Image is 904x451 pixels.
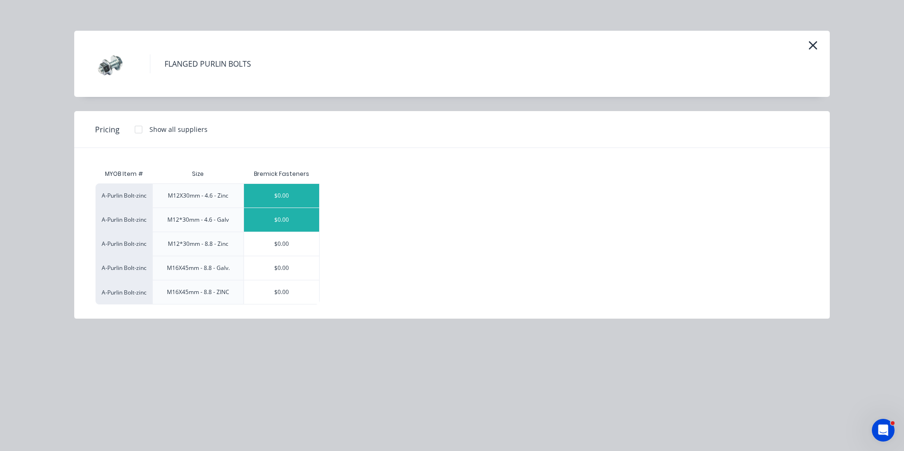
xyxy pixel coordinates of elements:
[244,184,319,208] div: $0.00
[244,208,319,232] div: $0.00
[167,288,229,296] div: M16X45mm - 8.8 - ZINC
[96,232,152,256] div: A-Purlin Bolt-zinc
[254,170,309,178] div: Bremick Fasteners
[149,124,208,134] div: Show all suppliers
[167,216,229,224] div: M12*30mm - 4.6 - Galv
[96,183,152,208] div: A-Purlin Bolt-zinc
[96,280,152,304] div: A-Purlin Bolt-zinc
[244,232,319,256] div: $0.00
[168,240,228,248] div: M12*30mm - 8.8 - Zinc
[168,191,228,200] div: M12X30mm - 4.6 - Zinc
[167,264,230,272] div: M16X45mm - 8.8 - Galv.
[96,208,152,232] div: A-Purlin Bolt-zinc
[244,256,319,280] div: $0.00
[96,165,152,183] div: MYOB Item #
[95,124,120,135] span: Pricing
[244,280,319,304] div: $0.00
[88,40,136,87] img: FLANGED PURLIN BOLTS
[872,419,895,442] iframe: Intercom live chat
[165,58,251,69] div: FLANGED PURLIN BOLTS
[184,162,211,186] div: Size
[96,256,152,280] div: A-Purlin Bolt-zinc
